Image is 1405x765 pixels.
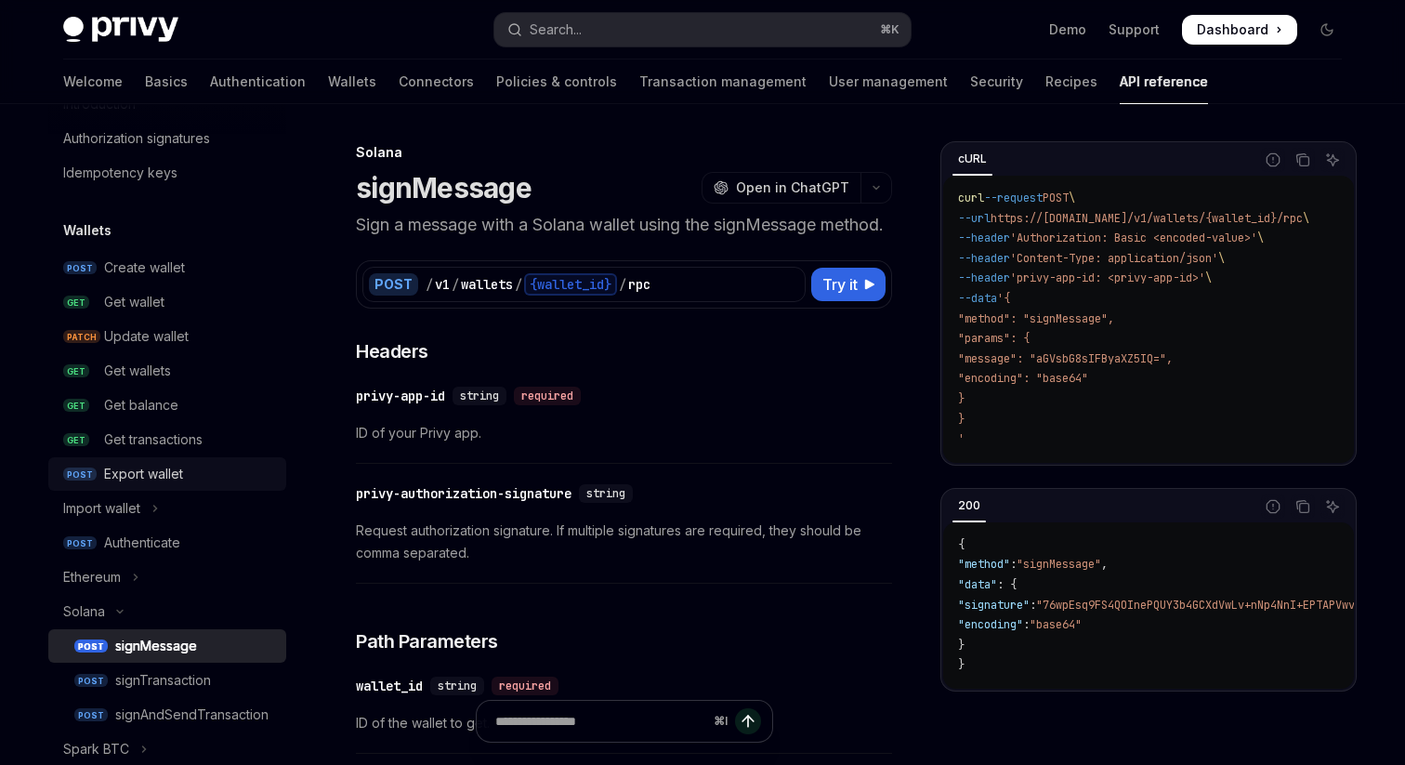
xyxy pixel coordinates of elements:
[63,738,129,760] div: Spark BTC
[115,669,211,692] div: signTransaction
[958,231,1010,245] span: --header
[1312,15,1342,45] button: Toggle dark mode
[958,270,1010,285] span: --header
[48,389,286,422] a: GETGet balance
[1030,598,1036,613] span: :
[452,275,459,294] div: /
[115,704,269,726] div: signAndSendTransaction
[48,595,286,628] button: Toggle Solana section
[63,219,112,242] h5: Wallets
[104,532,180,554] div: Authenticate
[63,162,177,184] div: Idempotency keys
[1043,191,1069,205] span: POST
[356,171,532,204] h1: signMessage
[63,296,89,310] span: GET
[1120,59,1208,104] a: API reference
[494,13,911,46] button: Open search
[104,429,203,451] div: Get transactions
[997,291,1010,306] span: '{
[958,251,1010,266] span: --header
[1017,557,1101,572] span: "signMessage"
[515,275,522,294] div: /
[958,431,965,446] span: '
[63,433,89,447] span: GET
[1261,148,1285,172] button: Report incorrect code
[48,492,286,525] button: Toggle Import wallet section
[952,495,986,517] div: 200
[958,657,965,672] span: }
[74,674,108,688] span: POST
[48,457,286,491] a: POSTExport wallet
[356,212,892,238] p: Sign a message with a Solana wallet using the signMessage method.
[639,59,807,104] a: Transaction management
[958,191,984,205] span: curl
[1320,495,1345,519] button: Ask AI
[356,628,498,654] span: Path Parameters
[48,354,286,388] a: GETGet wallets
[63,497,140,520] div: Import wallet
[1010,270,1205,285] span: 'privy-app-id: <privy-app-id>'
[1030,617,1082,632] span: "base64"
[74,708,108,722] span: POST
[811,268,886,301] button: Try it
[63,330,100,344] span: PATCH
[356,422,892,444] span: ID of your Privy app.
[1045,59,1097,104] a: Recipes
[628,275,650,294] div: rpc
[1023,617,1030,632] span: :
[63,399,89,413] span: GET
[63,600,105,623] div: Solana
[1261,495,1285,519] button: Report incorrect code
[702,172,860,204] button: Open in ChatGPT
[1257,231,1264,245] span: \
[461,275,513,294] div: wallets
[63,536,97,550] span: POST
[104,463,183,485] div: Export wallet
[958,537,965,552] span: {
[115,635,197,657] div: signMessage
[958,351,1173,366] span: "message": "aGVsbG8sIFByaXZ5IQ=",
[63,59,123,104] a: Welcome
[63,17,178,43] img: dark logo
[210,59,306,104] a: Authentication
[1010,251,1218,266] span: 'Content-Type: application/json'
[426,275,433,294] div: /
[991,211,1303,226] span: https://[DOMAIN_NAME]/v1/wallets/{wallet_id}/rpc
[619,275,626,294] div: /
[1205,270,1212,285] span: \
[958,371,1088,386] span: "encoding": "base64"
[958,311,1114,326] span: "method": "signMessage",
[104,257,185,279] div: Create wallet
[1197,20,1268,39] span: Dashboard
[356,387,445,405] div: privy-app-id
[495,701,706,742] input: Ask a question...
[48,423,286,456] a: GETGet transactions
[1010,557,1017,572] span: :
[524,273,617,296] div: {wallet_id}
[399,59,474,104] a: Connectors
[63,364,89,378] span: GET
[1320,148,1345,172] button: Ask AI
[48,561,286,594] button: Toggle Ethereum section
[496,59,617,104] a: Policies & controls
[1109,20,1160,39] a: Support
[104,325,189,348] div: Update wallet
[356,143,892,162] div: Solana
[48,664,286,697] a: POSTsignTransaction
[958,557,1010,572] span: "method"
[1218,251,1225,266] span: \
[829,59,948,104] a: User management
[952,148,992,170] div: cURL
[74,640,108,653] span: POST
[958,291,997,306] span: --data
[48,285,286,319] a: GETGet wallet
[48,320,286,353] a: PATCHUpdate wallet
[958,577,997,592] span: "data"
[1101,557,1108,572] span: ,
[958,412,965,427] span: }
[970,59,1023,104] a: Security
[63,468,97,481] span: POST
[460,389,499,403] span: string
[735,708,761,734] button: Send message
[356,484,571,503] div: privy-authorization-signature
